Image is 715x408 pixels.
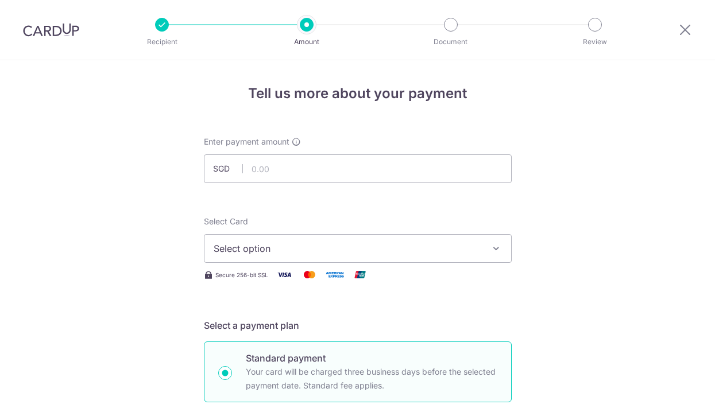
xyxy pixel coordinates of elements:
[298,267,321,282] img: Mastercard
[204,216,248,226] span: translation missing: en.payables.payment_networks.credit_card.summary.labels.select_card
[246,351,497,365] p: Standard payment
[349,267,372,282] img: Union Pay
[408,36,493,48] p: Document
[323,267,346,282] img: American Express
[204,234,512,263] button: Select option
[204,154,512,183] input: 0.00
[552,36,637,48] p: Review
[204,318,512,332] h5: Select a payment plan
[273,267,296,282] img: Visa
[264,36,349,48] p: Amount
[119,36,204,48] p: Recipient
[215,270,268,279] span: Secure 256-bit SSL
[214,242,481,255] span: Select option
[246,365,497,393] p: Your card will be charged three business days before the selected payment date. Standard fee appl...
[204,136,289,147] span: Enter payment amount
[204,83,512,104] h4: Tell us more about your payment
[213,163,243,174] span: SGD
[23,23,79,37] img: CardUp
